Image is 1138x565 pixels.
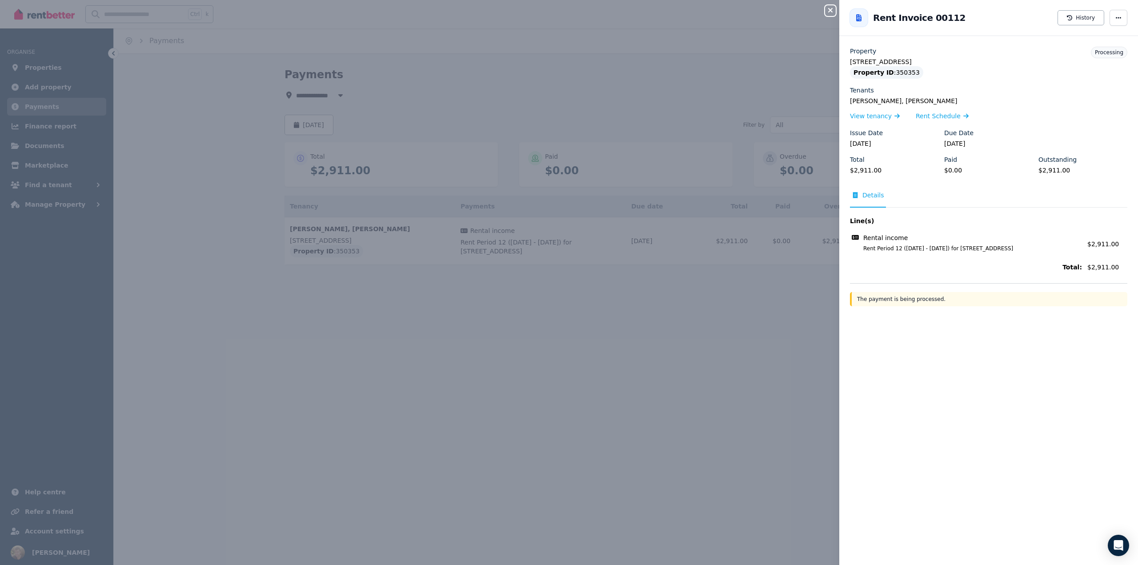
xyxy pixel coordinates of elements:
a: Rent Schedule [916,112,969,120]
span: Rent Period 12 ([DATE] - [DATE]) for [STREET_ADDRESS] [853,245,1082,252]
label: Issue Date [850,128,883,137]
button: History [1058,10,1104,25]
div: The payment is being processed. [850,292,1127,306]
legend: [STREET_ADDRESS] [850,57,1127,66]
label: Property [850,47,876,56]
legend: $2,911.00 [1038,166,1127,175]
legend: $0.00 [944,166,1033,175]
span: $2,911.00 [1087,240,1119,248]
legend: [DATE] [944,139,1033,148]
nav: Tabs [850,191,1127,208]
span: Rental income [863,233,908,242]
span: Line(s) [850,216,1082,225]
label: Total [850,155,865,164]
h2: Rent Invoice 00112 [873,12,966,24]
legend: $2,911.00 [850,166,939,175]
span: Total: [850,263,1082,272]
div: : 350353 [850,66,923,79]
span: Property ID [853,68,894,77]
label: Paid [944,155,957,164]
div: Open Intercom Messenger [1108,535,1129,556]
label: Outstanding [1038,155,1077,164]
span: Processing [1095,49,1123,56]
legend: [PERSON_NAME], [PERSON_NAME] [850,96,1127,105]
span: Rent Schedule [916,112,961,120]
label: Due Date [944,128,974,137]
span: $2,911.00 [1087,263,1127,272]
a: View tenancy [850,112,900,120]
label: Tenants [850,86,874,95]
span: Details [862,191,884,200]
span: View tenancy [850,112,892,120]
legend: [DATE] [850,139,939,148]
